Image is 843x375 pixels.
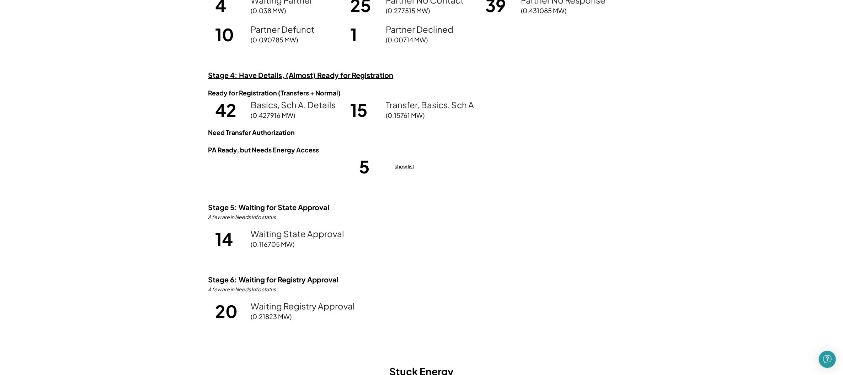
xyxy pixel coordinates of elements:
[521,6,567,15] div: (0.431085 MW)
[251,100,336,109] div: Basics, Sch A, Details
[208,71,394,80] h3: Stage 4: Have Details, (Almost) Ready for Registration
[251,229,345,238] div: Waiting State Approval
[208,275,339,284] h3: Stage 6: Waiting for Registry Approval
[351,99,383,121] h1: 15
[251,302,355,310] div: Waiting Registry Approval
[251,25,315,33] div: Partner Defunct
[359,156,391,178] h1: 5
[386,6,430,15] div: (0.277515 MW)
[251,240,295,249] div: (0.116705 MW)
[386,111,425,120] div: (0.15761 MW)
[819,351,836,368] div: Open Intercom Messenger
[251,6,286,15] div: (0.038 MW)
[386,100,474,109] div: Transfer, Basics, Sch A
[208,203,330,212] h3: Stage 5: Waiting for State Approval
[215,24,247,46] h1: 10
[386,25,454,33] div: Partner Declined
[251,35,298,44] div: (0.090785 MW)
[208,214,276,221] div: A few are in Needs Info status
[208,89,341,97] h3: Ready for Registration (Transfers + Normal)
[215,99,247,121] h1: 42
[386,35,428,44] div: (0.00714 MW)
[251,312,292,321] div: (0.21823 MW)
[215,228,247,250] h1: 14
[351,24,383,46] h1: 1
[208,146,319,154] h3: PA Ready, but Needs Energy Access
[395,163,415,170] u: show list
[251,111,295,120] div: (0.427916 MW)
[215,300,247,322] h1: 20
[208,128,295,136] h3: Need Transfer Authorization
[208,286,276,293] div: A few are in Needs Info status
